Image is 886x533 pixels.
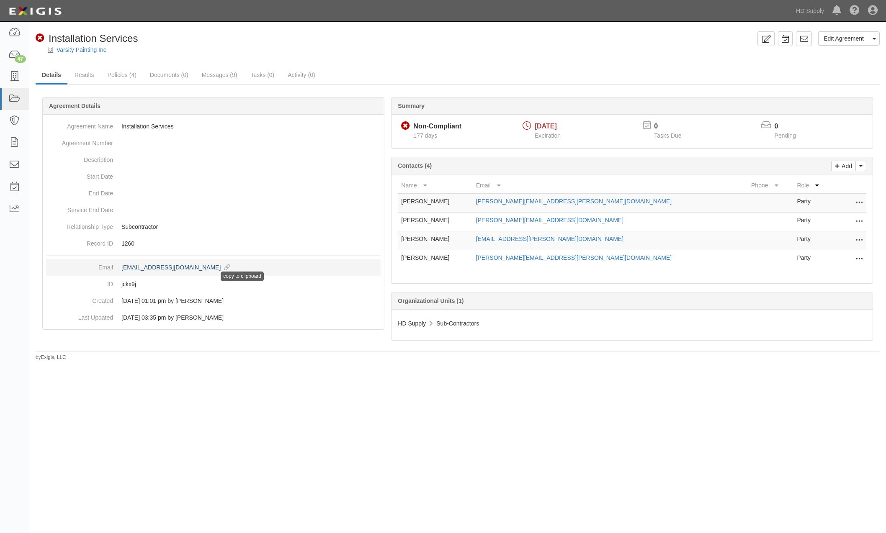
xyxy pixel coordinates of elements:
[281,67,321,83] a: Activity (0)
[476,236,623,242] a: [EMAIL_ADDRESS][PERSON_NAME][DOMAIN_NAME]
[476,254,672,261] a: [PERSON_NAME][EMAIL_ADDRESS][PERSON_NAME][DOMAIN_NAME]
[46,118,381,135] dd: Installation Services
[793,193,833,213] td: Party
[398,320,426,327] span: HD Supply
[221,272,264,281] div: copy to clipboard
[121,264,230,271] a: [EMAIL_ADDRESS][DOMAIN_NAME]copy to clipboard
[46,292,113,305] dt: Created
[436,320,479,327] span: Sub-Contractors
[792,3,828,19] a: HD Supply
[36,31,138,46] div: Installation Services
[398,193,472,213] td: [PERSON_NAME]
[793,250,833,269] td: Party
[476,198,672,205] a: [PERSON_NAME][EMAIL_ADDRESS][PERSON_NAME][DOMAIN_NAME]
[775,122,806,131] p: 0
[775,132,796,139] span: Pending
[46,309,381,326] dd: [DATE] 03:35 pm by [PERSON_NAME]
[398,297,464,304] b: Organizational Units (1)
[6,4,64,19] img: logo-5460c22ac91f19d4615b14bd174203de0afe785f0fc80cf4dbbc73dc1793850b.png
[654,132,681,139] span: Tasks Due
[398,178,472,193] th: Name
[398,102,425,109] b: Summary
[46,202,113,214] dt: Service End Date
[476,217,623,223] a: [PERSON_NAME][EMAIL_ADDRESS][DOMAIN_NAME]
[41,354,66,360] a: Exigis, LLC
[413,132,437,139] span: Since 04/01/2025
[398,213,472,231] td: [PERSON_NAME]
[121,239,381,248] p: 1260
[101,67,143,83] a: Policies (4)
[398,231,472,250] td: [PERSON_NAME]
[46,118,113,131] dt: Agreement Name
[535,132,561,139] span: Expiration
[46,135,113,147] dt: Agreement Number
[36,354,66,361] small: by
[748,178,793,193] th: Phone
[36,34,44,43] i: Non-Compliant
[46,151,113,164] dt: Description
[46,168,113,181] dt: Start Date
[46,276,381,292] dd: jckx9j
[46,259,113,272] dt: Email
[398,250,472,269] td: [PERSON_NAME]
[36,67,67,85] a: Details
[49,33,138,44] span: Installation Services
[473,178,748,193] th: Email
[46,276,113,288] dt: ID
[831,161,856,171] a: Add
[46,218,381,235] dd: Subcontractor
[793,213,833,231] td: Party
[144,67,195,83] a: Documents (0)
[401,122,410,131] i: Non-Compliant
[68,67,100,83] a: Results
[850,6,860,16] i: Help Center - Complianz
[535,123,557,130] span: [DATE]
[413,122,461,131] div: Non-Compliant
[654,122,692,131] p: 0
[398,162,432,169] b: Contacts (4)
[818,31,869,46] a: Edit Agreement
[840,161,852,171] p: Add
[15,55,26,63] div: 47
[49,102,100,109] b: Agreement Details
[196,67,244,83] a: Messages (9)
[244,67,281,83] a: Tasks (0)
[793,231,833,250] td: Party
[121,263,221,272] div: [EMAIL_ADDRESS][DOMAIN_NAME]
[57,46,106,53] a: Varsity Painting Inc
[46,235,113,248] dt: Record ID
[793,178,833,193] th: Role
[46,185,113,197] dt: End Date
[46,218,113,231] dt: Relationship Type
[46,309,113,322] dt: Last Updated
[46,292,381,309] dd: [DATE] 01:01 pm by [PERSON_NAME]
